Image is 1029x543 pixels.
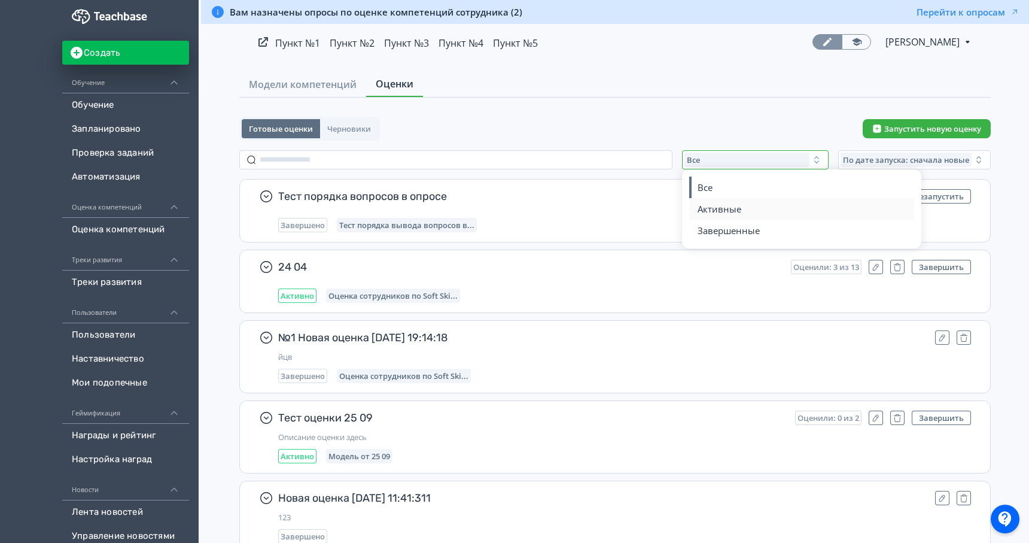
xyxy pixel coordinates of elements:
a: Наставничество [62,347,189,371]
span: Вам назначены опросы по оценке компетенций сотрудника (2) [230,6,522,18]
button: Завершить [912,260,971,274]
button: Активные [698,198,907,220]
span: Тест порядка вывода вопросов в опросе [339,220,474,230]
a: Настройка наград [62,448,189,472]
button: Перезапустить [897,189,971,204]
a: Пункт №4 [439,37,483,50]
button: Создать [62,41,189,65]
div: Геймификация [62,395,189,424]
div: Пользователи [62,295,189,323]
button: Все [698,177,907,198]
a: Пункт №5 [493,37,538,50]
span: Тест оценки 25 09 [278,411,786,425]
a: Запланировано [62,117,189,141]
span: Оценки [376,77,413,91]
a: Мои подопечные [62,371,189,395]
button: По дате запуска: сначала новые [838,150,991,169]
span: Модель от 25 09 [328,451,390,461]
span: Оценка сотрудников по Soft Skills [339,371,468,381]
span: Оценка сотрудников по Soft Skills [328,291,458,301]
button: Все [682,150,829,169]
span: 24 04 [278,260,781,274]
span: Модели компетенций [249,77,357,92]
button: Готовые оценки [242,119,320,138]
a: Треки развития [62,271,189,295]
span: Александр Лесков [885,35,961,49]
div: Оценка компетенций [62,189,189,218]
span: Завершено [281,532,325,541]
span: Завершено [281,371,325,381]
a: Лента новостей [62,500,189,524]
button: Завершить [912,411,971,425]
div: Треки развития [62,242,189,271]
span: Описание оценки здесь [278,432,971,442]
a: Пользователи [62,323,189,347]
button: Завершенные [698,220,907,241]
span: Активные [698,203,741,215]
span: йцв [278,352,971,362]
a: Пункт №2 [330,37,375,50]
span: Оценили: 0 из 2 [797,413,859,423]
span: Все [698,181,713,193]
a: Переключиться в режим ученика [842,34,871,50]
span: Завершено [281,220,325,230]
span: Тест порядка вопросов в опросе [278,189,866,204]
span: По дате запуска: сначала новые [843,155,969,165]
span: №1 Новая оценка [DATE] 19:14:18 [278,330,926,345]
span: Активно [281,451,314,461]
span: Готовые оценки [249,124,313,134]
span: 123 [278,512,971,522]
span: Завершенные [698,225,760,236]
div: Обучение [62,65,189,93]
a: Обучение [62,93,189,117]
span: Все [687,155,700,165]
button: Запустить новую оценку [863,119,991,138]
a: Автоматизация [62,165,189,189]
span: Новая оценка [DATE] 11:41:311 [278,491,926,505]
span: Активно [281,291,314,301]
div: Новости [62,472,189,500]
a: Проверка заданий [62,141,189,165]
span: Оценили: 3 из 13 [793,262,859,272]
a: Награды и рейтинг [62,424,189,448]
a: Пункт №3 [384,37,429,50]
a: Пункт №1 [275,37,320,50]
a: Оценка компетенций [62,218,189,242]
button: Черновики [320,119,378,138]
span: Черновики [327,124,371,134]
button: Перейти к опросам [917,6,1019,18]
